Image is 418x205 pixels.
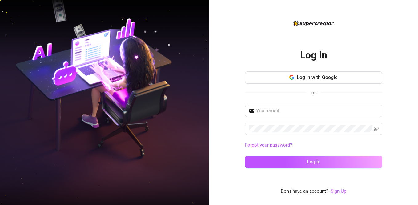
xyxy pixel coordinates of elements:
button: Log in [245,156,382,168]
h2: Log In [300,49,327,62]
input: Your email [256,107,379,115]
a: Forgot your password? [245,142,382,149]
span: eye-invisible [374,126,379,131]
button: Log in with Google [245,71,382,84]
a: Forgot your password? [245,142,292,148]
a: Sign Up [331,188,346,194]
span: Log in with Google [297,74,338,80]
span: Log in [307,159,320,165]
span: Don't have an account? [281,188,328,195]
span: or [311,90,316,95]
img: logo-BBDzfeDw.svg [293,21,334,26]
a: Sign Up [331,188,346,195]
